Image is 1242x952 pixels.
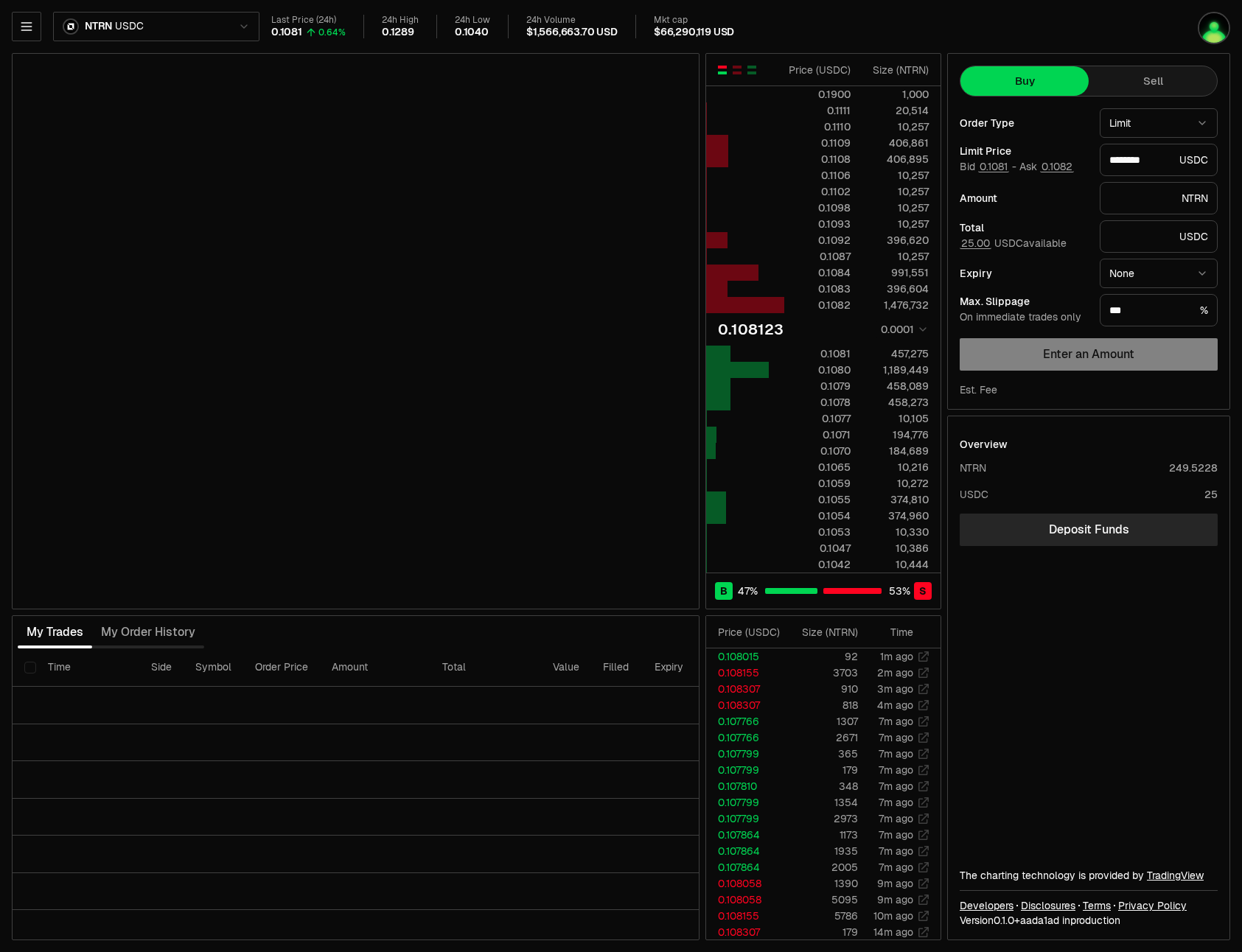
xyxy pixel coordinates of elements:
td: 348 [786,778,859,794]
div: 0.1110 [785,119,851,134]
div: $1,566,663.70 USD [526,26,618,39]
div: 0.1109 [785,136,851,150]
div: 0.1093 [785,217,851,231]
div: Amount [960,193,1088,203]
th: Order Price [243,648,320,687]
img: NTRN Logo [64,20,77,33]
td: 0.108307 [706,681,786,697]
div: 0.1080 [785,363,851,377]
div: 10,257 [863,200,929,215]
div: 24h Low [455,15,490,26]
span: S [919,584,927,598]
button: My Trades [18,617,92,647]
time: 7m ago [879,861,913,874]
time: 9m ago [877,877,913,890]
td: 0.108015 [706,648,786,665]
time: 7m ago [879,763,913,777]
td: 0.107810 [706,778,786,794]
div: Est. Fee [960,382,997,397]
td: 0.108155 [706,908,786,924]
td: 0.107799 [706,746,786,762]
time: 9m ago [877,893,913,906]
div: 0.1059 [785,476,851,491]
div: Price ( USDC ) [718,625,785,640]
td: 179 [786,762,859,778]
td: 0.107799 [706,794,786,811]
div: 10,257 [863,184,929,199]
div: 991,551 [863,265,929,280]
td: 0.108058 [706,892,786,908]
time: 7m ago [879,796,913,809]
div: 10,257 [863,119,929,134]
div: 0.1083 [785,281,851,296]
div: 0.1081 [271,26,302,39]
div: NTRN [1100,182,1218,214]
div: 24h Volume [526,15,618,26]
div: 0.1071 [785,427,851,442]
div: 10,386 [863,541,929,556]
div: On immediate trades only [960,311,1088,324]
div: 396,604 [863,281,929,296]
div: Version 0.1.0 + in production [960,913,1218,928]
span: aada1ad2f77c1757f468fa0ec04a50fa47d1647e [1020,914,1059,927]
td: 92 [786,648,859,665]
div: Order Type [960,118,1088,128]
time: 7m ago [879,731,913,744]
div: 10,257 [863,249,929,264]
div: 25 [1204,487,1218,502]
a: Developers [960,898,1014,913]
td: 0.108307 [706,697,786,713]
span: B [720,584,728,598]
div: Total [960,223,1088,233]
div: 0.1084 [785,265,851,280]
time: 10m ago [873,909,913,923]
div: % [1100,294,1218,326]
span: USDC [115,20,143,33]
th: Total [430,648,541,687]
div: 0.1289 [382,26,414,39]
div: Limit Price [960,146,1088,156]
td: 0.107864 [706,859,786,875]
td: 179 [786,924,859,940]
iframe: Financial Chart [13,54,699,609]
time: 2m ago [877,666,913,679]
div: USDC [1100,220,1218,253]
button: Limit [1100,108,1218,138]
div: 10,216 [863,460,929,475]
div: 20,514 [863,103,929,118]
a: TradingView [1147,869,1204,882]
button: Buy [960,66,1089,96]
a: Privacy Policy [1118,898,1187,913]
td: 0.107799 [706,762,786,778]
th: Time [36,648,139,687]
button: My Order History [92,617,204,647]
div: 1,189,449 [863,363,929,377]
a: Terms [1083,898,1111,913]
div: 249.5228 [1169,461,1218,475]
div: 0.1065 [785,460,851,475]
div: 0.1077 [785,411,851,426]
div: Max. Slippage [960,296,1088,307]
div: 406,895 [863,152,929,167]
div: Price ( USDC ) [785,63,851,77]
div: Expiry [960,268,1088,279]
button: 0.1082 [1040,161,1074,172]
div: 0.1055 [785,492,851,507]
td: 1307 [786,713,859,729]
button: Show Buy and Sell Orders [716,64,728,76]
span: Bid - [960,161,1016,174]
td: 818 [786,697,859,713]
span: NTRN [85,20,112,33]
td: 5786 [786,908,859,924]
td: 3703 [786,665,859,681]
div: 406,861 [863,136,929,150]
td: 0.107864 [706,827,786,843]
div: 0.1900 [785,87,851,102]
div: 0.1082 [785,298,851,312]
td: 2973 [786,811,859,827]
div: Overview [960,437,1008,452]
div: 0.1040 [455,26,489,39]
th: Symbol [184,648,243,687]
div: 0.1079 [785,379,851,393]
div: 10,272 [863,476,929,491]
